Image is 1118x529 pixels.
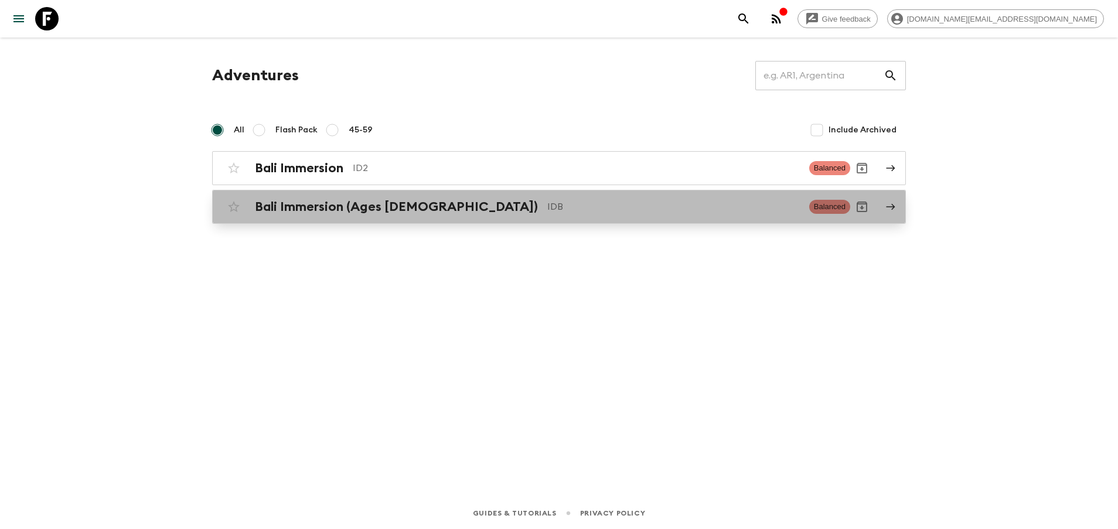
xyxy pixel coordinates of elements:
[732,7,755,30] button: search adventures
[887,9,1104,28] div: [DOMAIN_NAME][EMAIL_ADDRESS][DOMAIN_NAME]
[809,161,850,175] span: Balanced
[473,507,557,520] a: Guides & Tutorials
[349,124,373,136] span: 45-59
[850,195,874,219] button: Archive
[850,156,874,180] button: Archive
[7,7,30,30] button: menu
[797,9,878,28] a: Give feedback
[212,151,906,185] a: Bali ImmersionID2BalancedArchive
[755,59,884,92] input: e.g. AR1, Argentina
[809,200,850,214] span: Balanced
[275,124,318,136] span: Flash Pack
[212,64,299,87] h1: Adventures
[829,124,897,136] span: Include Archived
[234,124,244,136] span: All
[901,15,1103,23] span: [DOMAIN_NAME][EMAIL_ADDRESS][DOMAIN_NAME]
[255,199,538,214] h2: Bali Immersion (Ages [DEMOGRAPHIC_DATA])
[255,161,343,176] h2: Bali Immersion
[212,190,906,224] a: Bali Immersion (Ages [DEMOGRAPHIC_DATA])IDBBalancedArchive
[816,15,877,23] span: Give feedback
[580,507,645,520] a: Privacy Policy
[353,161,800,175] p: ID2
[547,200,800,214] p: IDB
